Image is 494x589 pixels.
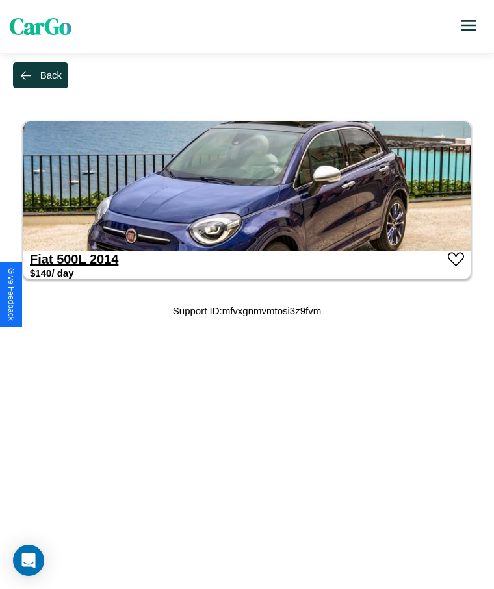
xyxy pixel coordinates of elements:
[173,302,321,320] p: Support ID: mfvxgnmvmtosi3z9fvm
[13,62,68,88] button: Back
[6,268,16,321] div: Give Feedback
[40,69,62,81] div: Back
[13,545,44,576] div: Open Intercom Messenger
[30,252,118,266] a: Fiat 500L 2014
[10,11,71,42] span: CarGo
[30,268,74,279] h3: $ 140 / day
